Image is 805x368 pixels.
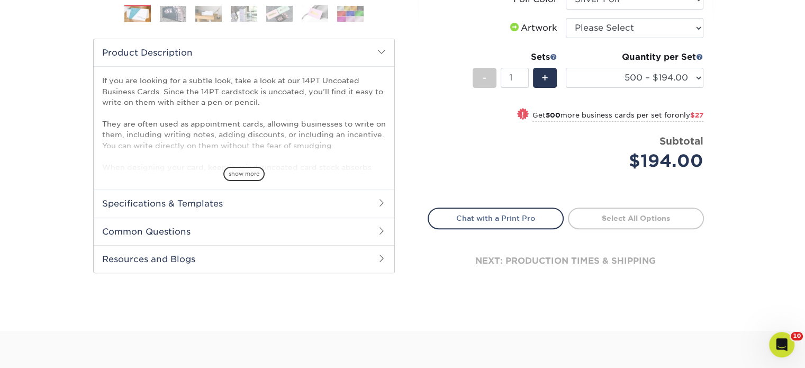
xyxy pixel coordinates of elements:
span: 10 [791,332,803,340]
img: Business Cards 02 [160,6,186,22]
img: Business Cards 01 [124,1,151,28]
span: ! [521,109,524,120]
img: Business Cards 03 [195,6,222,22]
img: Business Cards 06 [302,5,328,22]
span: show more [223,167,265,181]
a: Chat with a Print Pro [428,208,564,229]
small: Get more business cards per set for [532,111,703,122]
h2: Product Description [94,39,394,66]
div: Sets [473,51,557,64]
iframe: Intercom live chat [769,332,794,357]
h2: Specifications & Templates [94,190,394,217]
a: Select All Options [568,208,704,229]
h2: Common Questions [94,218,394,245]
div: next: production times & shipping [428,229,704,293]
div: $194.00 [574,148,703,174]
span: $27 [690,111,703,119]
img: Business Cards 05 [266,6,293,22]
p: If you are looking for a subtle look, take a look at our 14PT Uncoated Business Cards. Since the ... [102,75,386,259]
strong: Subtotal [659,135,703,147]
span: only [675,111,703,119]
span: - [482,70,487,86]
div: Artwork [508,22,557,34]
img: Business Cards 07 [337,6,364,22]
h2: Resources and Blogs [94,245,394,273]
div: Quantity per Set [566,51,703,64]
span: + [541,70,548,86]
strong: 500 [546,111,560,119]
img: Business Cards 04 [231,6,257,22]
